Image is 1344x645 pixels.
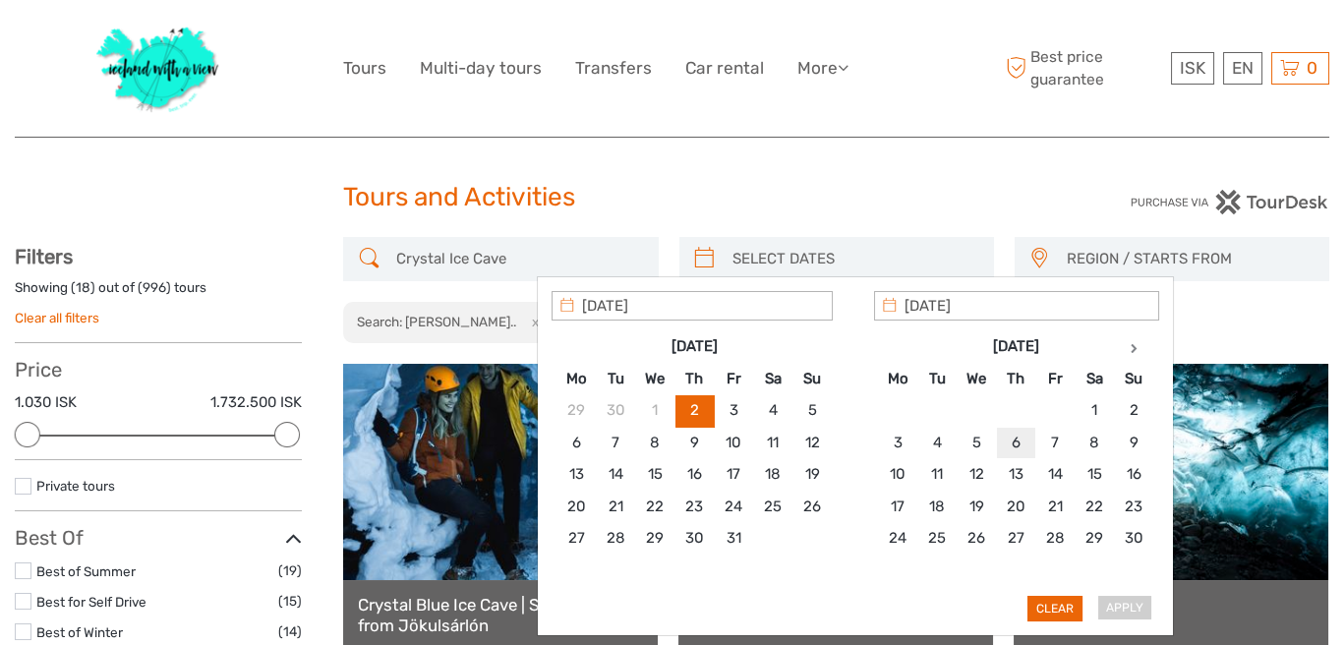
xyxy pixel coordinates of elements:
[343,54,386,83] a: Tours
[635,459,674,491] td: 15
[674,459,714,491] td: 16
[556,491,596,522] td: 20
[596,491,635,522] td: 21
[15,245,73,268] strong: Filters
[15,278,302,309] div: Showing ( ) out of ( ) tours
[1075,459,1114,491] td: 15
[635,363,674,394] th: We
[596,331,792,363] th: [DATE]
[685,54,764,83] a: Car rental
[36,594,146,610] a: Best for Self Drive
[556,427,596,458] td: 6
[15,358,302,381] h3: Price
[714,395,753,427] td: 3
[596,363,635,394] th: Tu
[996,523,1035,555] td: 27
[714,491,753,522] td: 24
[1001,46,1166,89] span: Best price guarantee
[792,491,832,522] td: 26
[1075,395,1114,427] td: 1
[635,523,674,555] td: 29
[635,427,674,458] td: 8
[420,54,542,83] a: Multi-day tours
[957,491,996,522] td: 19
[36,624,123,640] a: Best of Winter
[388,242,648,276] input: SEARCH
[1035,427,1075,458] td: 7
[519,312,546,332] button: x
[753,395,792,427] td: 4
[674,427,714,458] td: 9
[210,392,302,413] label: 1.732.500 ISK
[36,563,136,579] a: Best of Summer
[996,491,1035,522] td: 20
[878,363,917,394] th: Mo
[957,427,996,458] td: 5
[1035,523,1075,555] td: 28
[917,331,1114,363] th: [DATE]
[714,363,753,394] th: Fr
[596,395,635,427] td: 30
[1114,491,1153,522] td: 23
[714,427,753,458] td: 10
[1058,243,1319,275] button: REGION / STARTS FROM
[1304,58,1320,78] span: 0
[792,363,832,394] th: Su
[917,523,957,555] td: 25
[1223,52,1262,85] div: EN
[714,459,753,491] td: 17
[753,491,792,522] td: 25
[15,526,302,550] h3: Best Of
[725,242,984,276] input: SELECT DATES
[1035,491,1075,522] td: 21
[556,459,596,491] td: 13
[957,363,996,394] th: We
[753,459,792,491] td: 18
[635,491,674,522] td: 22
[226,30,250,54] button: Open LiveChat chat widget
[1075,523,1114,555] td: 29
[1114,363,1153,394] th: Su
[878,427,917,458] td: 3
[1114,395,1153,427] td: 2
[792,395,832,427] td: 5
[596,523,635,555] td: 28
[278,620,302,643] span: (14)
[87,15,230,122] img: 1077-ca632067-b948-436b-9c7a-efe9894e108b_logo_big.jpg
[575,54,652,83] a: Transfers
[596,459,635,491] td: 14
[674,523,714,555] td: 30
[1180,58,1205,78] span: ISK
[28,34,222,50] p: We're away right now. Please check back later!
[792,459,832,491] td: 19
[674,395,714,427] td: 2
[996,427,1035,458] td: 6
[957,523,996,555] td: 26
[15,310,99,325] a: Clear all filters
[714,523,753,555] td: 31
[635,395,674,427] td: 1
[1114,523,1153,555] td: 30
[556,395,596,427] td: 29
[278,559,302,582] span: (19)
[1130,190,1329,214] img: PurchaseViaTourDesk.png
[917,363,957,394] th: Tu
[878,459,917,491] td: 10
[674,491,714,522] td: 23
[1035,459,1075,491] td: 14
[15,392,77,413] label: 1.030 ISK
[358,595,643,635] a: Crystal Blue Ice Cave | Super Jeep from Jökulsárlón
[753,363,792,394] th: Sa
[278,590,302,613] span: (15)
[957,459,996,491] td: 12
[1075,363,1114,394] th: Sa
[917,459,957,491] td: 11
[36,478,115,494] a: Private tours
[996,363,1035,394] th: Th
[878,523,917,555] td: 24
[996,459,1035,491] td: 13
[797,54,848,83] a: More
[357,314,516,329] h2: Search: [PERSON_NAME]..
[556,363,596,394] th: Mo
